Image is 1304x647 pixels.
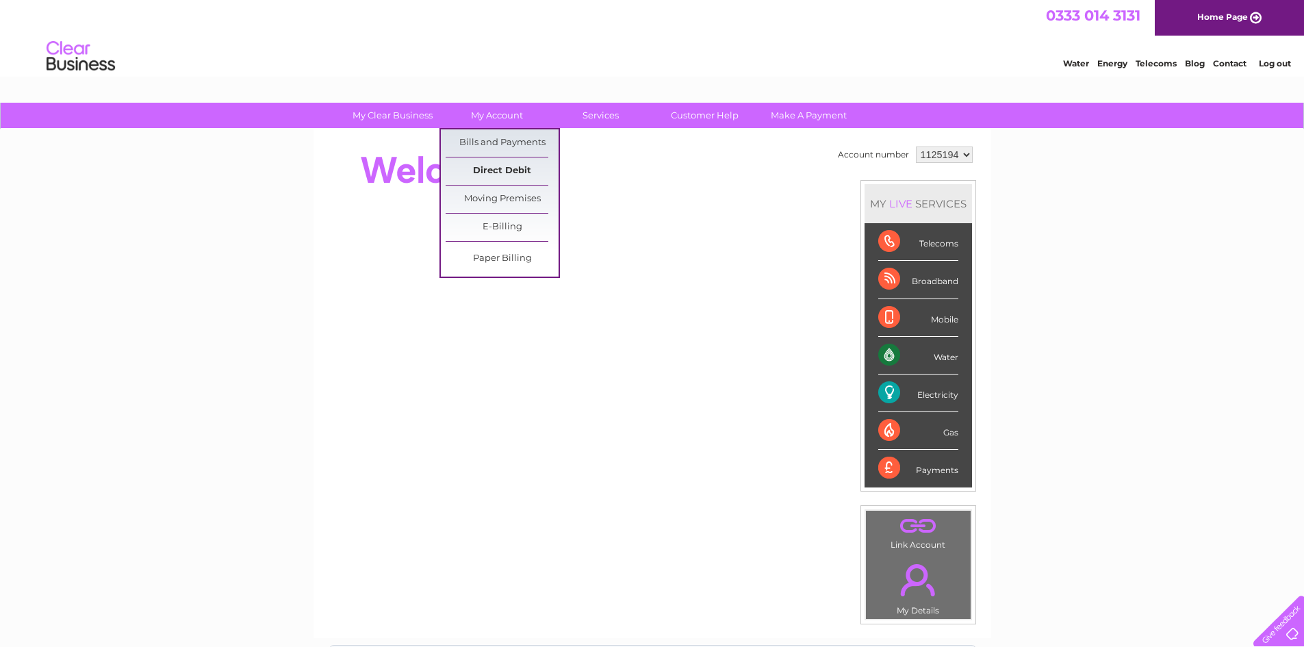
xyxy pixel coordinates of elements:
[1046,7,1140,24] a: 0333 014 3131
[446,245,559,272] a: Paper Billing
[834,143,912,166] td: Account number
[878,223,958,261] div: Telecoms
[1213,58,1247,68] a: Contact
[648,103,761,128] a: Customer Help
[869,514,967,538] a: .
[329,8,976,66] div: Clear Business is a trading name of Verastar Limited (registered in [GEOGRAPHIC_DATA] No. 3667643...
[878,412,958,450] div: Gas
[752,103,865,128] a: Make A Payment
[878,261,958,299] div: Broadband
[865,553,971,620] td: My Details
[878,337,958,375] div: Water
[1185,58,1205,68] a: Blog
[544,103,657,128] a: Services
[1097,58,1127,68] a: Energy
[878,450,958,487] div: Payments
[878,299,958,337] div: Mobile
[869,556,967,604] a: .
[440,103,553,128] a: My Account
[865,510,971,553] td: Link Account
[1136,58,1177,68] a: Telecoms
[865,184,972,223] div: MY SERVICES
[46,36,116,77] img: logo.png
[886,197,915,210] div: LIVE
[336,103,449,128] a: My Clear Business
[446,129,559,157] a: Bills and Payments
[1259,58,1291,68] a: Log out
[446,214,559,241] a: E-Billing
[878,375,958,412] div: Electricity
[1063,58,1089,68] a: Water
[446,157,559,185] a: Direct Debit
[446,186,559,213] a: Moving Premises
